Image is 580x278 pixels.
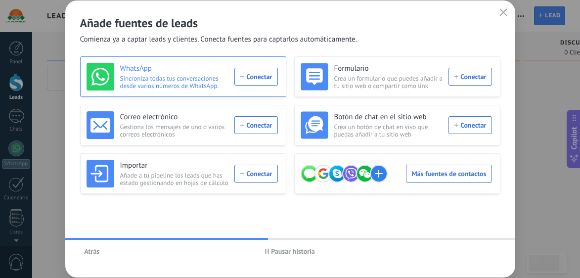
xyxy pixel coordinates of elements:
span: Pausar historia [271,248,315,255]
span: Atrás [85,248,100,255]
h3: Formulario [334,64,443,74]
span: Crea un botón de chat en vivo que puedas añadir a tu sitio web [334,123,443,138]
span: Gestiona los mensajes de uno o varios correos electrónicos [120,123,229,138]
h3: Botón de chat en el sitio web [334,112,443,122]
span: Comienza ya a captar leads y clientes. Conecta fuentes para captarlos automáticamente. [80,35,357,45]
h3: WhatsApp [120,64,229,74]
h3: Correo electrónico [120,112,229,122]
button: Atrás [80,244,104,259]
button: Pausar historia [261,244,319,259]
span: Añade a tu pipeline los leads que has estado gestionando en hojas de cálculo [120,172,229,186]
h3: Importar [120,161,229,171]
span: Sincroniza todas tus conversaciones desde varios números de WhatsApp. [120,75,229,90]
h2: Añade fuentes de leads [80,15,500,31]
span: Crea un formulario que puedes añadir a tu sitio web o compartir como link [334,75,443,90]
